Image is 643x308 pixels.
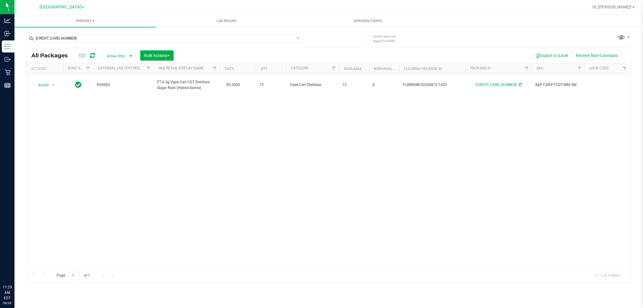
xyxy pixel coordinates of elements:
span: Sync from Compliance System [518,83,522,87]
inline-svg: Retail [5,69,11,75]
div: Actions [31,67,61,71]
a: Filter [620,63,630,74]
span: Bulk Actions [144,53,170,58]
inline-svg: Outbound [5,56,11,62]
p: 08/28 [3,301,12,305]
span: In Sync [75,81,81,89]
span: 12 [342,82,365,88]
span: Clear [296,34,301,42]
a: Non-Available [374,67,401,71]
a: Lock Code [589,66,609,70]
span: select [49,81,57,89]
span: 12 [260,82,282,88]
a: Filter [143,63,153,74]
span: FLSRWGM-20250812-1420 [403,82,462,88]
span: Vape Cart Distillate [290,82,335,88]
span: Include items not tagged for facility [373,34,403,43]
span: Hi, [PERSON_NAME]! [592,5,632,9]
button: Export to Excel [531,50,572,61]
button: Receive Non-Cannabis [572,50,622,61]
span: PASSED [97,82,150,88]
inline-svg: Inbound [5,30,11,37]
span: Inventory [14,18,156,24]
iframe: Resource center [6,260,24,278]
a: Category [291,66,309,70]
a: THC% [225,67,235,71]
span: 0 [373,82,396,88]
p: 11:29 AM EDT [3,284,12,301]
a: SKU [537,66,544,70]
span: 1 - 1 of 1 items [591,271,625,280]
a: [CREDIT_CARD_NUMBER] [476,83,516,87]
a: Inventory Counts [297,14,439,27]
span: Inventory Counts [346,18,390,24]
a: Filter [522,63,532,74]
span: Page of 1 [52,271,95,280]
a: Inventory [14,14,156,27]
a: Sync Status [68,66,91,70]
span: FT 0.5g Vape Cart CDT Distillate Sugar Rush (Hybrid-Sativa) [157,79,216,91]
a: Available [344,67,362,71]
span: Lab Results [208,18,245,24]
a: Lab Results [156,14,297,27]
a: Filter [210,63,220,74]
a: Flourish Package ID [404,67,442,71]
inline-svg: Inventory [5,43,11,49]
button: Bulk Actions [140,50,174,61]
a: Filter [575,63,585,74]
a: External Lab Test Result [98,66,145,70]
a: Qty [261,67,267,71]
a: Filter [83,63,93,74]
span: Action [33,81,49,89]
span: BAP-CAR-FT-CDT-SRH.5M [535,82,581,88]
a: Filter [329,63,339,74]
a: Package ID [470,66,491,70]
input: Search Package ID, Item Name, SKU, Lot or Part Number... [27,34,303,43]
span: [GEOGRAPHIC_DATA] [39,5,81,10]
inline-svg: Reports [5,82,11,88]
span: All Packages [31,52,74,59]
a: Sku Retail Display Name [158,66,203,70]
input: 1 [69,271,80,280]
inline-svg: Analytics [5,17,11,24]
span: 85.2000 [223,81,243,89]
